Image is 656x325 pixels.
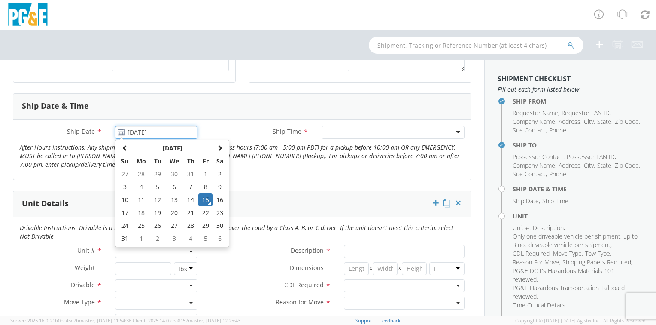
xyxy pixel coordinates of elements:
[597,161,613,170] li: ,
[513,161,556,170] li: ,
[122,145,128,151] span: Previous Month
[150,155,165,168] th: Tu
[183,193,198,206] td: 14
[132,232,150,245] td: 1
[183,155,198,168] th: Th
[567,153,615,161] span: Possessor LAN ID
[150,168,165,181] td: 29
[117,232,132,245] td: 31
[513,142,643,148] h4: Ship To
[513,224,531,232] li: ,
[213,181,227,193] td: 9
[513,170,546,178] span: Site Contact
[132,155,150,168] th: Mo
[402,262,427,275] input: Height
[165,219,183,232] td: 27
[24,315,102,323] span: Shipping Papers Required?
[585,249,611,258] li: ,
[513,153,565,161] li: ,
[198,232,213,245] td: 5
[198,155,213,168] th: Fr
[513,117,555,126] span: Company Name
[585,249,610,258] span: Tow Type
[513,153,563,161] span: Possessor Contact
[513,186,643,192] h4: Ship Date & Time
[165,232,183,245] td: 3
[165,193,183,206] td: 13
[183,232,198,245] td: 4
[597,117,611,126] span: State
[20,224,453,240] i: Drivable Instructions: Drivable is a unit that is roadworthy and can be driven over the road by a...
[132,206,150,219] td: 18
[198,181,213,193] td: 8
[562,109,611,117] li: ,
[584,161,595,170] li: ,
[150,181,165,193] td: 5
[369,262,373,275] span: X
[533,224,564,232] span: Description
[64,298,95,306] span: Move Type
[117,168,132,181] td: 27
[513,267,614,283] span: PG&E DOT's Hazardous Materials 101 reviewed
[380,317,401,324] a: Feedback
[273,127,301,135] span: Ship Time
[513,109,558,117] span: Requestor Name
[559,161,582,170] li: ,
[67,127,95,135] span: Ship Date
[165,155,183,168] th: We
[615,117,640,126] li: ,
[553,249,582,258] span: Move Type
[584,117,595,126] li: ,
[213,193,227,206] td: 16
[117,219,132,232] td: 24
[344,262,369,275] input: Length
[6,3,49,28] img: pge-logo-06675f144f4cfa6a6814.png
[133,317,240,324] span: Client: 2025.14.0-cea8157
[542,197,568,205] span: Ship Time
[559,117,582,126] li: ,
[183,181,198,193] td: 7
[513,258,560,267] li: ,
[198,168,213,181] td: 1
[20,143,460,169] i: After Hours Instructions: Any shipment request submitted after normal business hours (7:00 am - 5...
[513,284,641,301] li: ,
[513,249,550,258] span: CDL Required
[584,161,594,169] span: City
[513,161,555,169] span: Company Name
[117,206,132,219] td: 17
[559,117,580,126] span: Address
[369,37,583,54] input: Shipment, Tracking or Reference Number (at least 4 chars)
[615,161,639,169] span: Zip Code
[513,301,565,309] span: Time Critical Details
[498,74,571,83] strong: Shipment Checklist
[513,126,546,134] span: Site Contact
[165,181,183,193] td: 6
[117,155,132,168] th: Su
[498,85,643,94] span: Fill out each form listed below
[213,155,227,168] th: Sa
[513,98,643,104] h4: Ship From
[513,232,638,249] span: Only one driveable vehicle per shipment, up to 3 not driveable vehicle per shipment
[513,284,625,300] span: PG&E Hazardous Transportation Tailboard reviewed
[515,317,646,324] span: Copyright © [DATE]-[DATE] Agistix Inc., All Rights Reserved
[79,317,131,324] span: master, [DATE] 11:54:36
[183,206,198,219] td: 21
[213,168,227,181] td: 2
[513,170,547,178] li: ,
[513,224,529,232] span: Unit #
[597,117,613,126] li: ,
[150,206,165,219] td: 19
[562,109,610,117] span: Requestor LAN ID
[165,206,183,219] td: 20
[75,264,95,272] span: Weight
[276,298,324,306] span: Reason for Move
[567,153,616,161] li: ,
[562,258,632,267] li: ,
[549,126,566,134] span: Phone
[198,219,213,232] td: 29
[513,267,641,284] li: ,
[117,193,132,206] td: 10
[132,193,150,206] td: 11
[597,161,611,169] span: State
[549,170,566,178] span: Phone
